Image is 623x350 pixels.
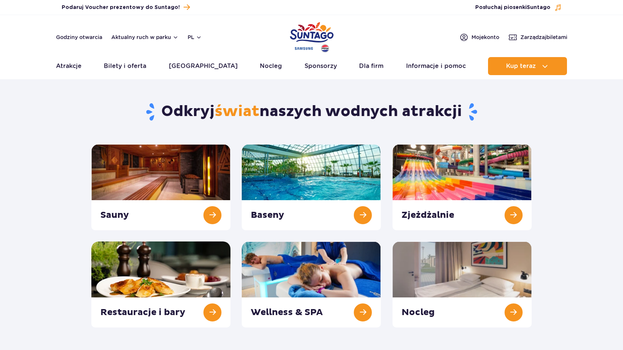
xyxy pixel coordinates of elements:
[188,33,202,41] button: pl
[62,4,180,11] span: Podaruj Voucher prezentowy do Suntago!
[169,57,238,75] a: [GEOGRAPHIC_DATA]
[62,2,190,12] a: Podaruj Voucher prezentowy do Suntago!
[488,57,567,75] button: Kup teraz
[459,33,499,42] a: Mojekonto
[527,5,550,10] span: Suntago
[471,33,499,41] span: Moje konto
[56,33,102,41] a: Godziny otwarcia
[305,57,337,75] a: Sponsorzy
[91,102,532,122] h1: Odkryj naszych wodnych atrakcji
[104,57,146,75] a: Bilety i oferta
[56,57,82,75] a: Atrakcje
[406,57,466,75] a: Informacje i pomoc
[475,4,562,11] button: Posłuchaj piosenkiSuntago
[508,33,567,42] a: Zarządzajbiletami
[506,63,536,69] span: Kup teraz
[290,19,333,53] a: Park of Poland
[359,57,384,75] a: Dla firm
[260,57,282,75] a: Nocleg
[520,33,567,41] span: Zarządzaj biletami
[215,102,259,121] span: świat
[111,34,179,40] button: Aktualny ruch w parku
[475,4,550,11] span: Posłuchaj piosenki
